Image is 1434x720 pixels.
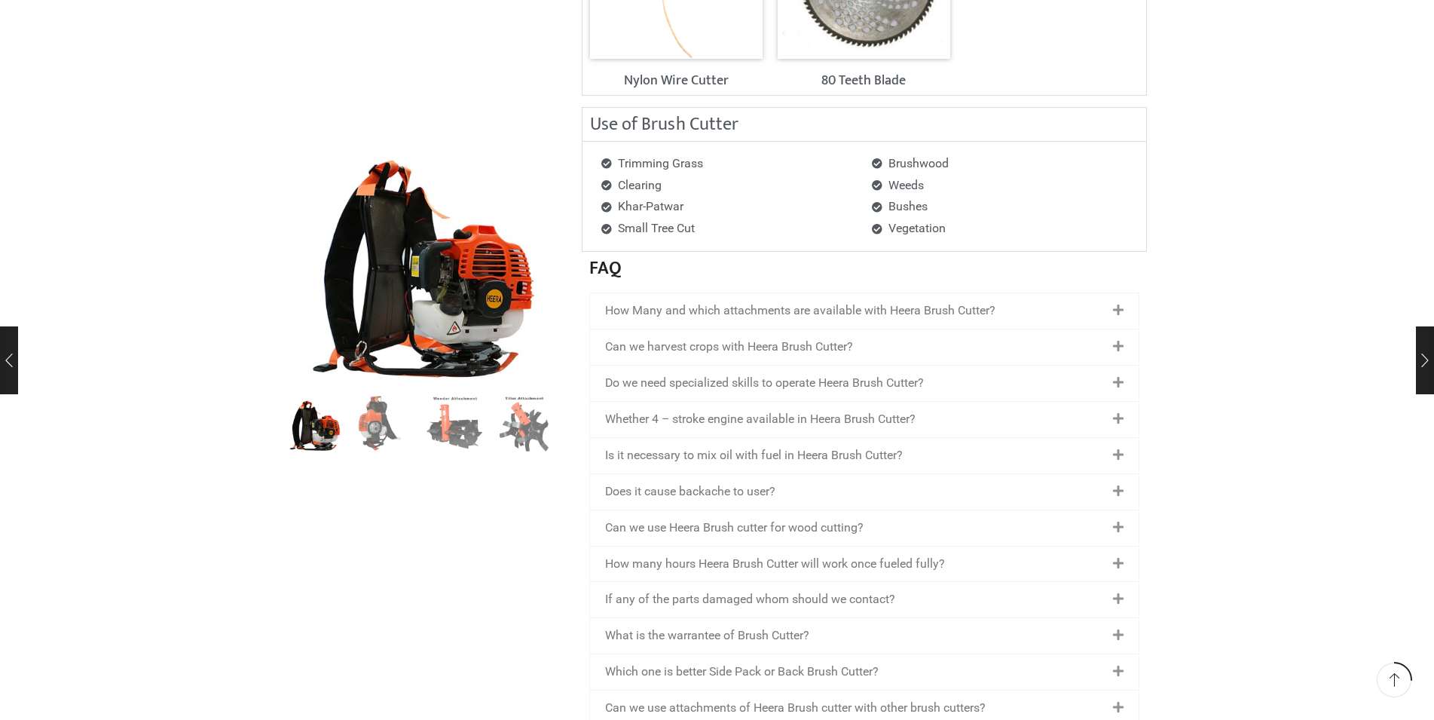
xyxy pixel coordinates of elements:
[589,259,1139,277] h2: FAQ
[885,218,946,240] span: Vegetation
[590,74,763,87] h2: Nylon Wire Cutter
[605,664,879,679] a: Which one is better Side Pack or Back Brush Cutter?
[605,448,903,462] a: Is it necessary to mix oil with fuel in Heera Brush Cutter?
[605,520,864,535] a: Can we use Heera Brush cutter for wood cutting?
[590,654,1139,690] div: Which one is better Side Pack or Back Brush Cutter?
[284,390,347,452] img: Heera Brush Cutter
[605,592,895,606] a: If any of the parts damaged whom should we contact?
[284,392,347,452] li: 1 / 8
[590,510,1139,546] div: Can we use Heera Brush cutter for wood cutting?
[353,392,416,452] li: 2 / 8
[885,175,924,197] span: Weeds
[590,366,1139,401] div: Do we need specialized skills to operate Heera Brush Cutter?
[614,218,695,240] span: Small Tree Cut
[885,153,949,175] span: Brushwood
[614,175,662,197] span: Clearing
[493,392,555,452] li: 4 / 8
[605,303,995,317] a: How Many and which attachments are available with Heera Brush Cutter?
[590,618,1139,654] div: What is the warrantee of Brush Cutter?
[614,196,683,218] span: Khar-Patwar
[590,293,1139,329] div: How Many and which attachments are available with Heera Brush Cutter?
[590,438,1139,473] div: Is it necessary to mix oil with fuel in Heera Brush Cutter?
[353,392,416,455] a: 4
[590,402,1139,437] div: Whether 4 – stroke engine available in Heera Brush Cutter?
[288,113,559,385] div: 1 / 8
[605,556,945,571] a: How many hours Heera Brush Cutter will work once fueled fully?
[778,74,950,87] h2: 80 Teeth Blade
[493,392,555,455] a: Tiller Attachmnet
[605,628,809,642] a: What is the warrantee of Brush Cutter?
[590,547,1139,582] div: How many hours Heera Brush Cutter will work once fueled fully?
[423,392,486,452] li: 3 / 8
[605,375,924,390] a: Do we need specialized skills to operate Heera Brush Cutter?
[590,115,1139,133] h2: Use of Brush Cutter
[590,582,1139,617] div: If any of the parts damaged whom should we contact?
[605,339,853,354] a: Can we harvest crops with Heera Brush Cutter?
[590,329,1139,365] div: Can we harvest crops with Heera Brush Cutter?
[885,196,928,218] span: Bushes
[590,474,1139,510] div: Does it cause backache to user?
[605,412,916,426] a: Whether 4 – stroke engine available in Heera Brush Cutter?
[605,484,775,498] a: Does it cause backache to user?
[605,700,986,715] a: Can we use attachments of Heera Brush cutter with other brush cutters?
[614,153,703,175] span: Trimming Grass
[423,392,486,455] a: Weeder Ataachment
